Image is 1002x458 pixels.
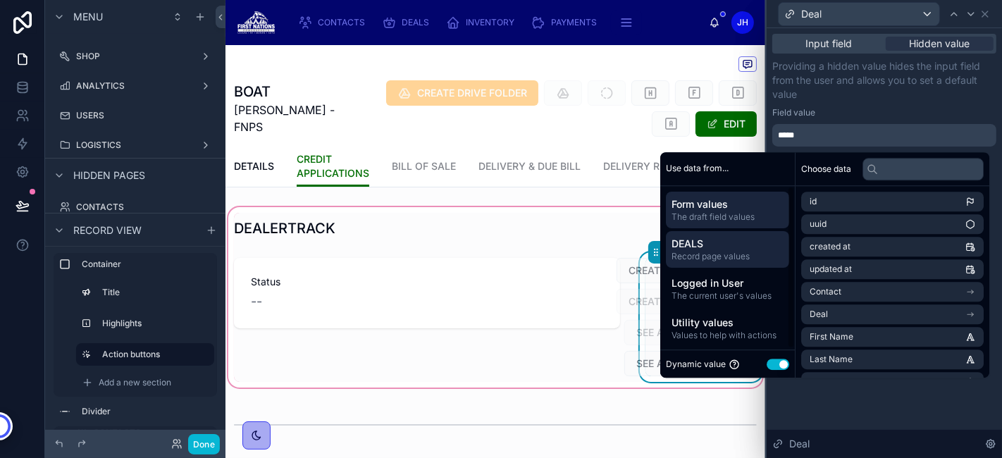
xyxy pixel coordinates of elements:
span: DEALS [672,237,784,251]
label: Title [102,287,209,298]
span: Logged in User [672,276,784,290]
label: CONTACTS [76,202,214,213]
span: Add a new section [99,377,171,388]
a: CONTACTS [54,196,217,218]
label: SHOP [76,51,194,62]
label: ANALYTICS [76,80,194,92]
label: Container [82,259,211,270]
span: Record page values [672,251,784,262]
span: Utility values [672,316,784,330]
img: App logo [237,11,276,34]
a: CONTACTS [294,10,375,35]
span: DELIVERY & DUE BILL [478,159,581,173]
label: Field value [772,107,815,118]
span: Dynamic value [666,359,726,370]
p: Providing a hidden value hides the input field from the user and allows you to set a default value [772,59,996,101]
span: Form values [672,197,784,211]
span: Record view [73,223,142,237]
button: EDIT [695,111,757,137]
span: Hidden value [910,37,970,51]
span: The draft field values [672,211,784,223]
span: INVENTORY [466,17,514,28]
a: SHOP [54,45,217,68]
a: PAYMENTS [527,10,607,35]
span: JH [737,17,748,28]
span: Menu [73,10,103,24]
button: Done [188,434,220,454]
a: DETAILS [234,154,274,182]
span: Hidden pages [73,168,145,182]
label: LOGISTICS [76,140,194,151]
label: USERS [76,110,214,121]
label: Highlights [102,318,209,329]
a: ANALYTICS [54,75,217,97]
span: Choose data [801,163,851,175]
span: The current user's values [672,290,784,302]
label: Divider [82,406,211,417]
span: DEALS [402,17,429,28]
span: Input field [806,37,853,51]
a: INVENTORY [442,10,524,35]
a: LOGISTICS [54,134,217,156]
h1: BOAT [234,82,345,101]
span: [PERSON_NAME] - FNPS [234,101,345,135]
div: scrollable content [660,186,795,350]
a: USERS [54,104,217,127]
div: scrollable content [287,7,709,38]
a: DELIVERY & DUE BILL [478,154,581,182]
a: BILL OF SALE [392,154,456,182]
label: Action buttons [102,349,203,360]
span: Deal [801,7,822,21]
span: DELIVERY REQUEST [603,159,698,173]
span: PAYMENTS [551,17,597,28]
span: CREDIT APPLICATIONS [297,152,369,180]
span: CONTACTS [318,17,365,28]
a: CREDIT APPLICATIONS [297,147,369,187]
a: DEALS [378,10,439,35]
div: scrollable content [45,247,225,430]
span: Values to help with actions [672,330,784,341]
span: Deal [789,437,810,451]
span: BILL OF SALE [392,159,456,173]
a: DELIVERY REQUEST [603,154,698,182]
span: DETAILS [234,159,274,173]
span: Use data from... [666,163,729,175]
button: Deal [778,2,940,26]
